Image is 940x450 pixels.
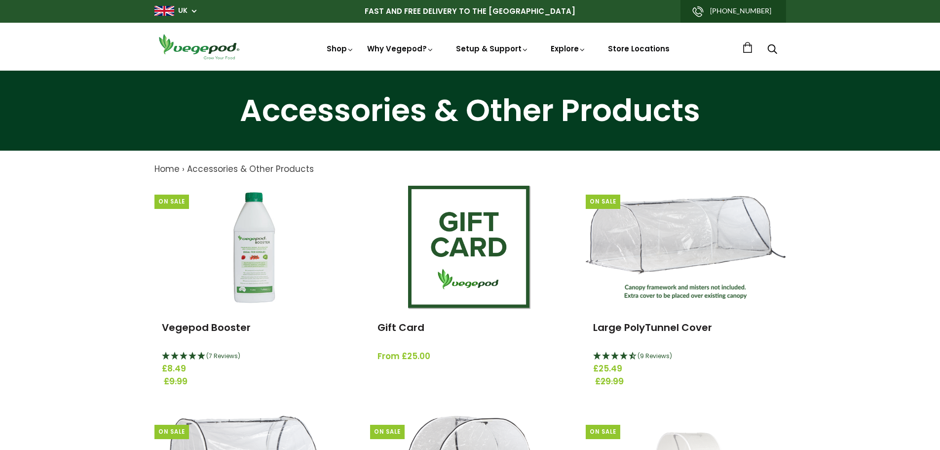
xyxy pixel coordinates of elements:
[206,352,240,360] span: 5 Stars - 7 Reviews
[608,43,670,54] a: Store Locations
[178,6,188,16] a: UK
[408,186,531,309] img: Gift Card
[154,33,243,61] img: Vegepod
[638,352,672,360] span: 4.44 Stars - 9 Reviews
[593,321,712,334] a: Large PolyTunnel Cover
[767,45,777,55] a: Search
[154,163,180,175] a: Home
[377,350,563,363] span: From £25.00
[593,350,778,363] div: 4.44 Stars - 9 Reviews
[162,321,251,334] a: Vegepod Booster
[164,375,349,388] span: £9.99
[187,163,314,175] a: Accessories & Other Products
[154,163,786,176] nav: breadcrumbs
[154,6,174,16] img: gb_large.png
[593,363,778,375] span: £25.49
[327,43,354,54] a: Shop
[377,321,424,334] a: Gift Card
[456,43,529,54] a: Setup & Support
[367,43,434,54] a: Why Vegepod?
[162,350,347,363] div: 5 Stars - 7 Reviews
[162,363,347,375] span: £8.49
[551,43,586,54] a: Explore
[595,375,780,388] span: £29.99
[12,95,928,126] h1: Accessories & Other Products
[192,186,316,309] img: Vegepod Booster
[182,163,185,175] span: ›
[586,196,786,299] img: Large PolyTunnel Cover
